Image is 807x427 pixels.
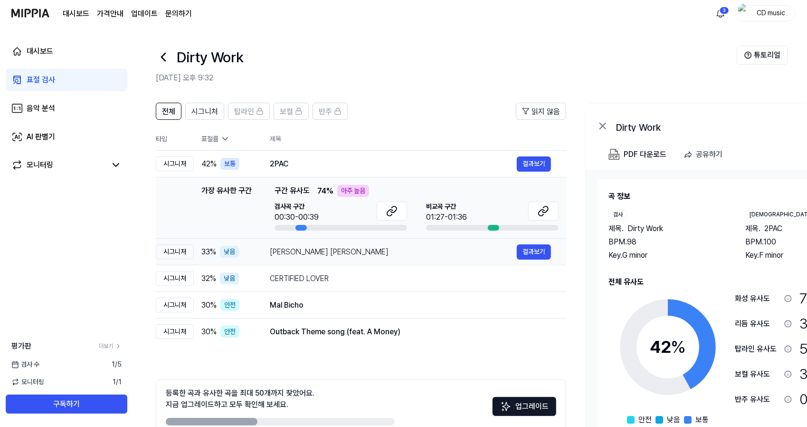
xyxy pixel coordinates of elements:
span: 구간 유사도 [275,185,310,197]
div: 음악 분석 [27,103,55,114]
span: 탑라인 [234,106,254,117]
button: 공유하기 [680,145,730,164]
div: 시그니처 [156,271,194,286]
span: 1 / 1 [113,377,122,387]
a: 더보기 [99,342,122,350]
div: Outback Theme song (feat. A Money) [270,326,551,338]
img: PDF Download [608,149,620,160]
h2: [DATE] 오후 9:32 [156,72,737,84]
span: 제목 . [608,223,624,234]
div: CD music [752,8,789,18]
span: % [671,337,686,357]
div: 탑라인 유사도 [735,343,780,355]
img: Help [744,51,752,59]
button: 반주 [313,103,348,120]
div: 보통 [220,158,239,170]
span: 검사곡 구간 [275,202,319,212]
div: 안전 [220,299,239,311]
div: 01:27-01:36 [426,212,467,223]
span: 보통 [695,414,709,426]
span: 시그니처 [191,106,218,117]
a: 모니터링 [11,159,106,171]
img: 알림 [715,8,726,19]
div: BPM. 98 [608,236,727,248]
div: Dirty Work [616,120,806,132]
button: PDF 다운로드 [607,145,668,164]
a: 문의하기 [165,8,192,19]
div: 시그니처 [156,298,194,312]
div: AI 판별기 [27,131,55,143]
span: 모니터링 [11,377,44,387]
div: 표절률 [201,134,255,144]
div: [PERSON_NAME] [PERSON_NAME] [270,246,517,258]
button: 업그레이드 [493,397,556,416]
div: 가장 유사한 구간 [201,185,252,231]
span: 33 % [201,246,216,258]
span: 비교곡 구간 [426,202,467,212]
span: 2PAC [765,223,783,234]
div: 대시보드 [27,46,53,57]
div: 시그니처 [156,324,194,339]
span: Dirty Work [627,223,663,234]
span: 안전 [638,414,652,426]
span: 74 % [317,185,333,197]
button: 탑라인 [228,103,270,120]
span: 낮음 [667,414,680,426]
span: 반주 [319,106,332,117]
div: 아주 높음 [337,185,369,197]
div: 모니터링 [27,159,53,171]
button: 읽지 않음 [516,103,566,120]
a: 표절 검사 [6,68,127,91]
span: 30 % [201,300,217,311]
div: 낮음 [220,272,239,284]
div: 보컬 유사도 [735,369,780,380]
div: 00:30-00:39 [275,212,319,223]
span: 제목 . [746,223,761,234]
span: 읽지 않음 [532,106,560,117]
button: 튜토리얼 [737,46,788,65]
div: 낮음 [220,246,239,258]
a: 업데이트 [131,8,158,19]
span: 42 % [201,158,217,170]
div: 42 [650,334,686,360]
div: 표절 검사 [27,74,55,86]
div: 공유하기 [696,148,722,161]
a: 대시보드 [6,40,127,63]
a: 대시보드 [63,8,89,19]
th: 제목 [270,127,566,150]
button: 결과보기 [517,244,551,260]
button: profileCD music [735,5,796,21]
span: 전체 [162,106,175,117]
div: PDF 다운로드 [624,148,666,161]
div: Mal Bicho [270,300,551,311]
div: 시그니처 [156,156,194,171]
img: Sparkles [500,401,512,412]
button: 구독하기 [6,395,127,414]
button: 알림3 [713,6,728,21]
button: 보컬 [274,103,309,120]
div: CERTIFIED LOVER [270,273,551,284]
div: 시그니처 [156,244,194,259]
span: 1 / 5 [112,359,122,369]
span: 보컬 [280,106,293,117]
span: 평가판 [11,340,31,352]
button: 전체 [156,103,181,120]
button: 결과보기 [517,156,551,172]
span: 32 % [201,273,216,284]
div: 반주 유사도 [735,394,780,405]
th: 타입 [156,127,194,151]
button: 시그니처 [185,103,224,120]
div: 등록한 곡과 유사한 곡을 최대 50개까지 찾았어요. 지금 업그레이드하고 모두 확인해 보세요. [166,388,314,410]
img: profile [738,4,750,23]
div: 2PAC [270,158,517,170]
a: 음악 분석 [6,97,127,120]
span: 30 % [201,326,217,338]
div: 화성 유사도 [735,293,780,304]
h1: Dirty Work [177,47,244,68]
a: 가격안내 [97,8,123,19]
span: 검사 수 [11,359,39,369]
div: 검사 [608,210,627,219]
div: 3 [720,7,729,14]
